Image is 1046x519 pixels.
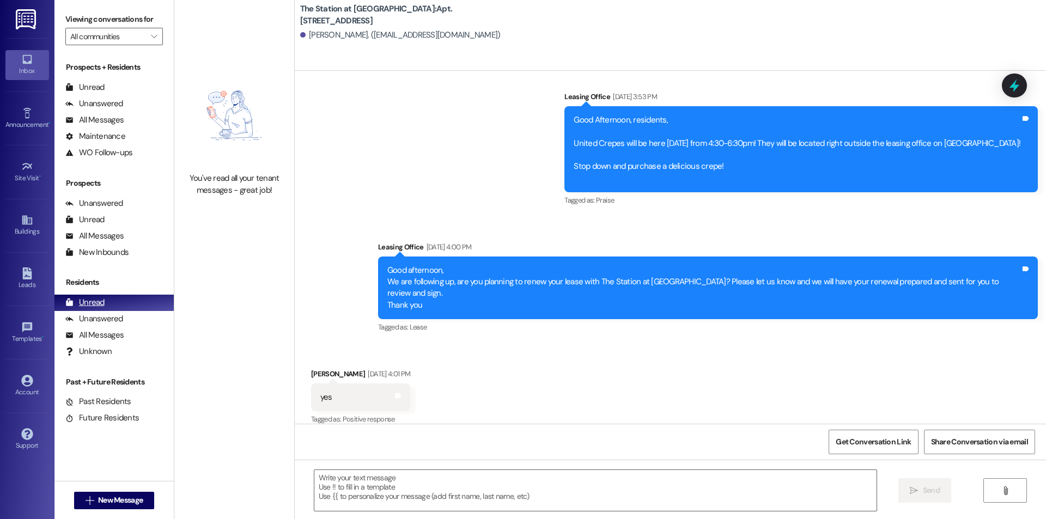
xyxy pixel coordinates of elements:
[898,478,951,503] button: Send
[923,485,940,496] span: Send
[424,241,472,253] div: [DATE] 4:00 PM
[54,178,174,189] div: Prospects
[5,50,49,80] a: Inbox
[5,157,49,187] a: Site Visit •
[74,492,155,509] button: New Message
[48,119,50,127] span: •
[65,396,131,407] div: Past Residents
[836,436,911,448] span: Get Conversation Link
[65,11,163,28] label: Viewing conversations for
[186,173,282,196] div: You've read all your tenant messages - great job!
[5,425,49,454] a: Support
[16,9,38,29] img: ResiDesk Logo
[378,319,1038,335] div: Tagged as:
[365,368,410,380] div: [DATE] 4:01 PM
[410,322,427,332] span: Lease
[65,147,132,158] div: WO Follow-ups
[42,333,44,341] span: •
[300,29,501,41] div: [PERSON_NAME]. ([EMAIL_ADDRESS][DOMAIN_NAME])
[5,264,49,294] a: Leads
[387,265,1020,312] div: Good afternoon, We are following up, are you planning to renew your lease with The Station at [GE...
[65,297,105,308] div: Unread
[610,91,657,102] div: [DATE] 3:53 PM
[343,414,395,424] span: Positive response
[564,91,1038,106] div: Leasing Office
[5,211,49,240] a: Buildings
[65,82,105,93] div: Unread
[311,411,410,427] div: Tagged as:
[54,376,174,388] div: Past + Future Residents
[65,313,123,325] div: Unanswered
[378,241,1038,257] div: Leasing Office
[910,486,918,495] i: 
[98,494,143,506] span: New Message
[39,173,41,180] span: •
[65,346,112,357] div: Unknown
[5,371,49,401] a: Account
[574,114,1020,185] div: Good Afternoon, residents, United Crepes will be here [DATE] from 4:30-6:30pm! They will be locat...
[151,32,157,41] i: 
[829,430,918,454] button: Get Conversation Link
[311,368,410,383] div: [PERSON_NAME]
[5,318,49,347] a: Templates •
[924,430,1035,454] button: Share Conversation via email
[86,496,94,505] i: 
[54,62,174,73] div: Prospects + Residents
[564,192,1038,208] div: Tagged as:
[65,214,105,225] div: Unread
[931,436,1028,448] span: Share Conversation via email
[320,392,332,403] div: yes
[65,412,139,424] div: Future Residents
[186,64,282,168] img: empty-state
[300,3,518,27] b: The Station at [GEOGRAPHIC_DATA]: Apt. [STREET_ADDRESS]
[54,277,174,288] div: Residents
[65,198,123,209] div: Unanswered
[65,98,123,109] div: Unanswered
[596,196,614,205] span: Praise
[65,131,125,142] div: Maintenance
[65,329,124,341] div: All Messages
[65,247,129,258] div: New Inbounds
[65,114,124,126] div: All Messages
[1001,486,1009,495] i: 
[70,28,145,45] input: All communities
[65,230,124,242] div: All Messages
